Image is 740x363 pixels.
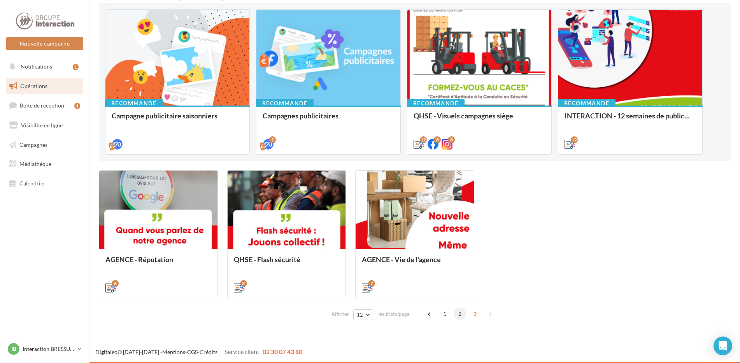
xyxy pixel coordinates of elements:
div: 2 [269,136,276,143]
span: 2 [454,308,466,320]
div: Campagne publicitaire saisonniers [112,112,243,127]
span: Notifications [21,63,52,70]
span: IB [11,345,16,353]
div: 12 [571,136,578,143]
a: Visibilité en ligne [5,117,85,134]
div: Recommandé [105,99,163,107]
span: Calendrier [19,180,46,187]
div: 7 [368,280,375,287]
a: Digitaleo [95,349,117,355]
div: 8 [434,136,441,143]
div: 3 [240,280,247,287]
div: AGENCE - Réputation [105,256,211,271]
span: Campagnes [19,141,47,148]
div: INTERACTION - 12 semaines de publication [565,112,696,127]
span: Visibilité en ligne [21,122,63,129]
a: IB Interaction BRESSUIRE [6,342,83,356]
div: AGENCE - Vie de l'agence [362,256,468,271]
div: Recommandé [558,99,615,107]
a: Crédits [200,349,217,355]
div: 6 [112,280,119,287]
a: Médiathèque [5,156,85,172]
span: Service client [224,348,260,355]
div: 1 [74,103,80,109]
button: 12 [353,309,373,320]
button: Nouvelle campagne [6,37,83,50]
span: © [DATE]-[DATE] - - - [95,349,302,355]
div: 8 [448,136,455,143]
div: 1 [73,64,79,70]
a: Campagnes [5,137,85,153]
span: 3 [469,308,481,320]
div: QHSE - Visuels campagnes siège [414,112,545,127]
button: Notifications 1 [5,58,82,75]
span: Opérations [20,83,47,89]
span: Afficher [331,310,349,318]
a: Opérations [5,78,85,94]
div: 12 [420,136,427,143]
span: résultats/page [377,310,410,318]
span: 02 30 07 43 80 [263,348,302,355]
span: 1 [438,308,451,320]
div: Recommandé [407,99,465,107]
a: Calendrier [5,175,85,192]
div: Open Intercom Messenger [714,337,732,355]
a: Mentions [162,349,185,355]
a: CGS [187,349,198,355]
span: Médiathèque [19,160,51,167]
span: Boîte de réception [20,102,64,109]
div: Campagnes publicitaires [263,112,394,127]
p: Interaction BRESSUIRE [23,345,74,353]
div: QHSE - Flash sécurité [234,256,340,271]
div: Recommandé [256,99,314,107]
a: Boîte de réception1 [5,97,85,114]
span: 12 [357,312,363,318]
